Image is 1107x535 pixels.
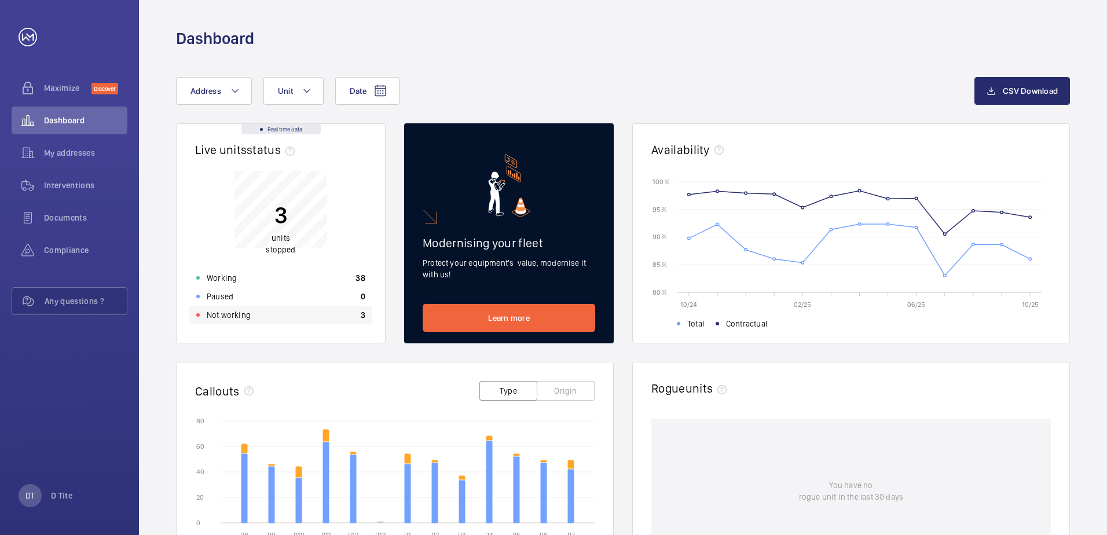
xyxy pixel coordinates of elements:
[195,384,240,398] h2: Callouts
[907,301,925,309] text: 06/25
[196,442,204,450] text: 60
[794,301,811,309] text: 02/25
[488,154,530,217] img: marketing-card.svg
[1022,301,1039,309] text: 10/25
[350,86,366,96] span: Date
[207,291,233,302] p: Paused
[44,147,127,159] span: My addresses
[44,82,91,94] span: Maximize
[361,291,365,302] p: 0
[423,236,595,250] h2: Modernising your fleet
[278,86,293,96] span: Unit
[176,77,252,105] button: Address
[653,205,667,213] text: 95 %
[45,295,127,307] span: Any questions ?
[207,272,237,284] p: Working
[44,244,127,256] span: Compliance
[687,318,704,329] span: Total
[44,179,127,191] span: Interventions
[266,245,295,254] span: stopped
[653,177,670,185] text: 100 %
[247,142,299,157] span: status
[266,232,295,255] p: units
[241,124,321,134] div: Real time data
[91,83,118,94] span: Discover
[799,479,903,503] p: You have no rogue unit in the last 30 days
[1003,86,1058,96] span: CSV Download
[196,468,204,476] text: 40
[207,309,251,321] p: Not working
[726,318,767,329] span: Contractual
[266,200,295,229] p: 3
[190,86,221,96] span: Address
[974,77,1070,105] button: CSV Download
[195,142,299,157] h2: Live units
[25,490,35,501] p: DT
[680,301,697,309] text: 10/24
[196,493,204,501] text: 20
[479,381,537,401] button: Type
[653,261,667,269] text: 85 %
[44,212,127,223] span: Documents
[196,417,204,425] text: 80
[355,272,365,284] p: 38
[653,288,667,296] text: 80 %
[44,115,127,126] span: Dashboard
[686,381,732,395] span: units
[537,381,595,401] button: Origin
[653,233,667,241] text: 90 %
[196,519,200,527] text: 0
[263,77,324,105] button: Unit
[51,490,72,501] p: D Tite
[176,28,254,49] h1: Dashboard
[423,257,595,280] p: Protect your equipment's value, modernise it with us!
[651,381,731,395] h2: Rogue
[651,142,710,157] h2: Availability
[423,304,595,332] a: Learn more
[361,309,365,321] p: 3
[335,77,399,105] button: Date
